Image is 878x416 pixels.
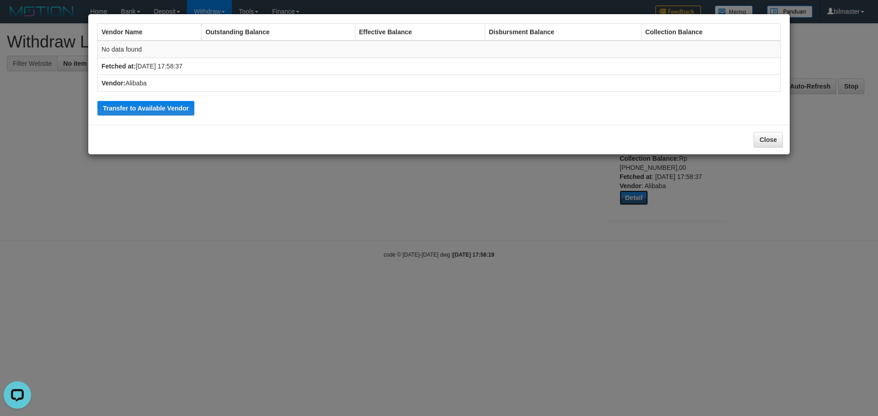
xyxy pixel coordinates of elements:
th: Outstanding Balance [202,24,355,41]
button: Close [754,132,783,147]
th: Effective Balance [355,24,485,41]
b: Vendor: [102,79,125,87]
button: Open LiveChat chat widget [4,4,31,31]
td: Alibaba [98,75,781,92]
td: No data found [98,41,781,58]
button: Transfer to Available Vendor [97,101,194,116]
th: Collection Balance [642,24,781,41]
b: Fetched at: [102,63,136,70]
td: [DATE] 17:58:37 [98,58,781,75]
th: Vendor Name [98,24,202,41]
th: Disbursment Balance [485,24,641,41]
